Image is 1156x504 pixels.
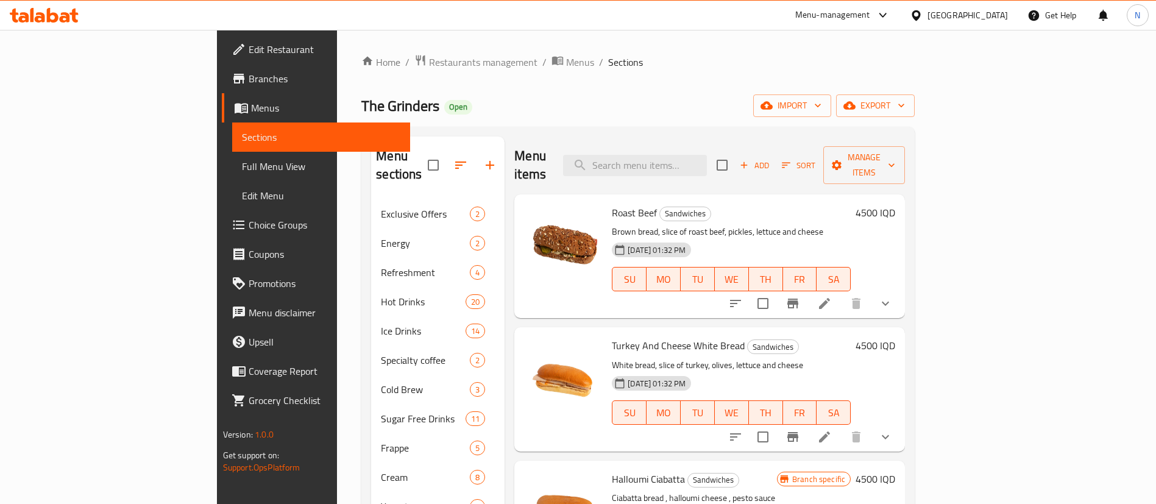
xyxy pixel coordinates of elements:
[470,265,485,280] div: items
[223,460,300,475] a: Support.OpsPlatform
[249,71,400,86] span: Branches
[371,316,505,346] div: Ice Drinks14
[715,400,749,425] button: WE
[720,271,744,288] span: WE
[1135,9,1140,22] span: N
[249,393,400,408] span: Grocery Checklist
[563,155,707,176] input: search
[466,294,485,309] div: items
[371,433,505,463] div: Frappe5
[371,463,505,492] div: Cream8
[381,294,466,309] div: Hot Drinks
[222,298,410,327] a: Menu disclaimer
[788,404,812,422] span: FR
[470,441,485,455] div: items
[470,207,485,221] div: items
[617,271,642,288] span: SU
[878,296,893,311] svg: Show Choices
[470,384,484,396] span: 3
[749,400,783,425] button: TH
[823,146,905,184] button: Manage items
[222,269,410,298] a: Promotions
[466,325,484,337] span: 14
[361,54,915,70] nav: breadcrumb
[524,337,602,415] img: Turkey And Cheese White Bread
[778,422,807,452] button: Branch-specific-item
[750,291,776,316] span: Select to update
[381,441,470,455] div: Frappe
[381,470,470,484] span: Cream
[222,357,410,386] a: Coverage Report
[817,430,832,444] a: Edit menu item
[612,470,685,488] span: Halloumi Ciabatta
[842,289,871,318] button: delete
[715,267,749,291] button: WE
[242,130,400,144] span: Sections
[381,353,470,367] span: Specialty coffee
[371,404,505,433] div: Sugar Free Drinks11
[446,151,475,180] span: Sort sections
[371,258,505,287] div: Refreshment4
[623,244,690,256] span: [DATE] 01:32 PM
[524,204,602,282] img: Roast Beef
[371,229,505,258] div: Energy2
[381,236,470,250] span: Energy
[686,404,710,422] span: TU
[381,265,470,280] div: Refreshment
[612,400,647,425] button: SU
[470,442,484,454] span: 5
[836,94,915,117] button: export
[821,271,846,288] span: SA
[612,224,851,240] p: Brown bread, slice of roast beef, pickles, lettuce and cheese
[444,100,472,115] div: Open
[817,400,851,425] button: SA
[833,150,895,180] span: Manage items
[566,55,594,69] span: Menus
[681,267,715,291] button: TU
[763,98,821,113] span: import
[414,54,537,70] a: Restaurants management
[927,9,1008,22] div: [GEOGRAPHIC_DATA]
[470,470,485,484] div: items
[475,151,505,180] button: Add section
[721,289,750,318] button: sort-choices
[721,422,750,452] button: sort-choices
[381,207,470,221] div: Exclusive Offers
[856,337,895,354] h6: 4500 IQD
[617,404,642,422] span: SU
[444,102,472,112] span: Open
[470,267,484,279] span: 4
[817,296,832,311] a: Edit menu item
[787,474,850,485] span: Branch specific
[242,159,400,174] span: Full Menu View
[608,55,643,69] span: Sections
[222,386,410,415] a: Grocery Checklist
[735,156,774,175] button: Add
[778,289,807,318] button: Branch-specific-item
[612,336,745,355] span: Turkey And Cheese White Bread
[750,424,776,450] span: Select to update
[222,327,410,357] a: Upsell
[788,271,812,288] span: FR
[222,240,410,269] a: Coupons
[795,8,870,23] div: Menu-management
[381,382,470,397] span: Cold Brew
[651,271,676,288] span: MO
[251,101,400,115] span: Menus
[720,404,744,422] span: WE
[232,122,410,152] a: Sections
[651,404,676,422] span: MO
[846,98,905,113] span: export
[371,346,505,375] div: Specialty coffee2
[612,267,647,291] button: SU
[612,204,657,222] span: Roast Beef
[470,472,484,483] span: 8
[249,247,400,261] span: Coupons
[782,158,815,172] span: Sort
[687,473,739,488] div: Sandwiches
[470,238,484,249] span: 2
